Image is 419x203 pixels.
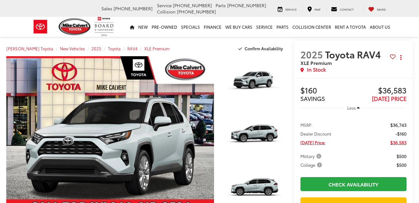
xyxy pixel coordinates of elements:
[325,47,383,61] span: Toyota RAV4
[150,17,179,37] a: Pre-Owned
[91,46,101,51] a: 2025
[300,94,325,102] span: SAVINGS
[377,7,386,11] span: Saved
[114,5,153,12] span: [PHONE_NUMBER]
[127,46,138,51] a: RAV4
[300,47,323,61] span: 2025
[177,8,216,15] span: [PHONE_NUMBER]
[144,46,170,51] a: XLE Premium
[395,131,407,137] span: -$160
[179,17,202,37] a: Specials
[235,43,288,54] button: Confirm Availability
[221,56,288,106] a: Expand Photo 1
[202,17,223,37] a: Finance
[300,59,332,66] span: XLE Premium
[29,17,52,37] img: Toyota
[300,153,323,159] span: Military
[285,7,297,11] span: Service
[300,153,324,159] button: Military
[390,139,407,146] span: $36,583
[290,17,333,37] a: Collision Center
[6,46,53,51] a: [PERSON_NAME] Toyota
[347,105,356,111] span: Less
[220,56,289,107] img: 2025 Toyota RAV4 XLE Premium
[300,86,353,96] span: $160
[300,122,313,128] span: MSRP:
[300,162,323,168] span: College
[396,52,407,63] button: Actions
[353,86,407,96] span: $36,583
[363,6,391,12] a: My Saved Vehicles
[326,6,358,12] a: Contact
[314,7,320,11] span: Map
[254,17,275,37] a: Service
[59,18,92,35] img: Mike Calvert Toyota
[216,2,226,8] span: Parts
[101,5,112,12] span: Sales
[368,17,392,37] a: About Us
[273,6,301,12] a: Service
[340,7,354,11] span: Contact
[307,66,326,73] span: In Stock
[223,17,254,37] a: WE BUY CARS
[397,162,407,168] span: $500
[372,94,407,102] span: [DATE] PRICE
[221,110,288,160] a: Expand Photo 2
[60,46,85,51] a: New Vehicles
[227,2,266,8] span: [PHONE_NUMBER]
[300,139,325,146] span: [DATE] Price:
[390,122,407,128] span: $36,743
[300,131,331,137] span: Dealer Discount
[245,46,283,51] span: Confirm Availability
[300,162,324,168] button: College
[173,2,212,8] span: [PHONE_NUMBER]
[397,153,407,159] span: $500
[303,6,325,12] a: Map
[300,177,407,191] a: Check Availability
[275,17,290,37] a: Parts
[136,17,150,37] a: New
[333,17,368,37] a: Rent a Toyota
[400,55,402,60] span: dropdown dots
[108,46,121,51] a: Toyota
[344,102,363,113] button: Less
[128,17,136,37] a: Home
[157,8,176,15] span: Collision
[157,2,172,8] span: Service
[220,110,289,161] img: 2025 Toyota RAV4 XLE Premium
